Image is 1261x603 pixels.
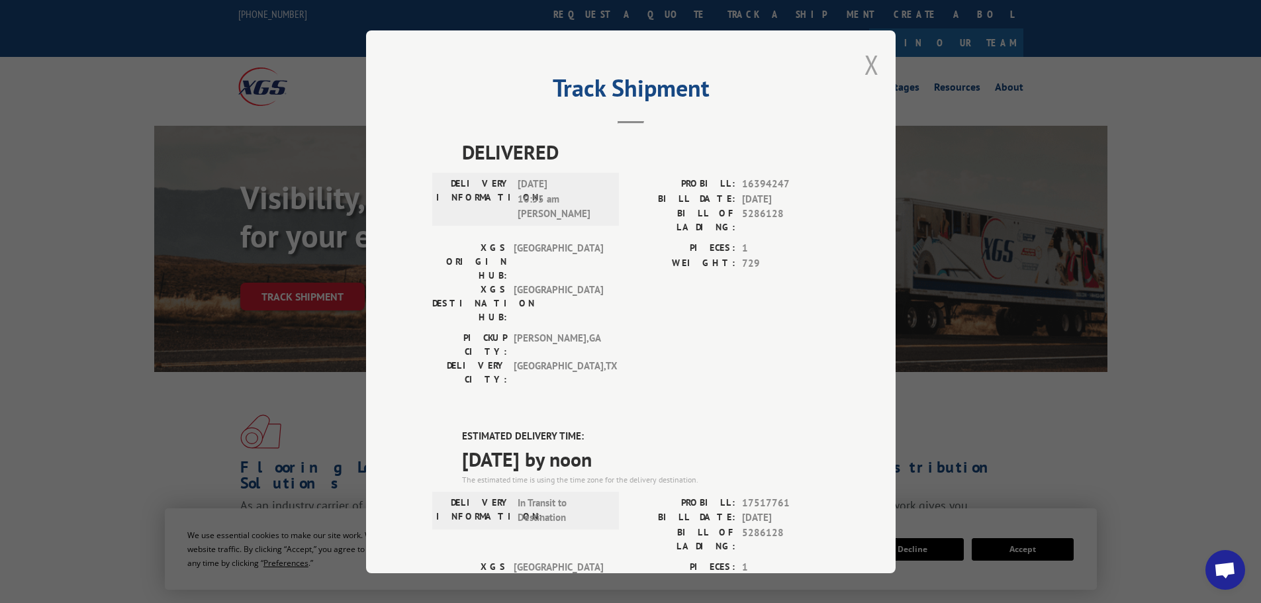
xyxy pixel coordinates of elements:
[514,283,603,324] span: [GEOGRAPHIC_DATA]
[631,559,735,575] label: PIECES:
[742,510,829,526] span: [DATE]
[742,207,829,234] span: 5286128
[631,177,735,192] label: PROBILL:
[436,495,511,525] label: DELIVERY INFORMATION:
[864,47,879,82] button: Close modal
[432,79,829,104] h2: Track Shipment
[518,177,607,222] span: [DATE] 10:55 am [PERSON_NAME]
[631,241,735,256] label: PIECES:
[432,241,507,283] label: XGS ORIGIN HUB:
[631,207,735,234] label: BILL OF LADING:
[742,191,829,207] span: [DATE]
[631,525,735,553] label: BILL OF LADING:
[432,359,507,387] label: DELIVERY CITY:
[514,559,603,601] span: [GEOGRAPHIC_DATA]
[742,241,829,256] span: 1
[432,559,507,601] label: XGS ORIGIN HUB:
[462,443,829,473] span: [DATE] by noon
[514,241,603,283] span: [GEOGRAPHIC_DATA]
[742,177,829,192] span: 16394247
[1205,550,1245,590] div: Open chat
[462,473,829,485] div: The estimated time is using the time zone for the delivery destination.
[742,559,829,575] span: 1
[631,255,735,271] label: WEIGHT:
[514,331,603,359] span: [PERSON_NAME] , GA
[436,177,511,222] label: DELIVERY INFORMATION:
[462,137,829,167] span: DELIVERED
[631,510,735,526] label: BILL DATE:
[518,495,607,525] span: In Transit to Destination
[631,495,735,510] label: PROBILL:
[432,331,507,359] label: PICKUP CITY:
[742,255,829,271] span: 729
[742,525,829,553] span: 5286128
[631,191,735,207] label: BILL DATE:
[514,359,603,387] span: [GEOGRAPHIC_DATA] , TX
[742,495,829,510] span: 17517761
[462,429,829,444] label: ESTIMATED DELIVERY TIME:
[432,283,507,324] label: XGS DESTINATION HUB:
